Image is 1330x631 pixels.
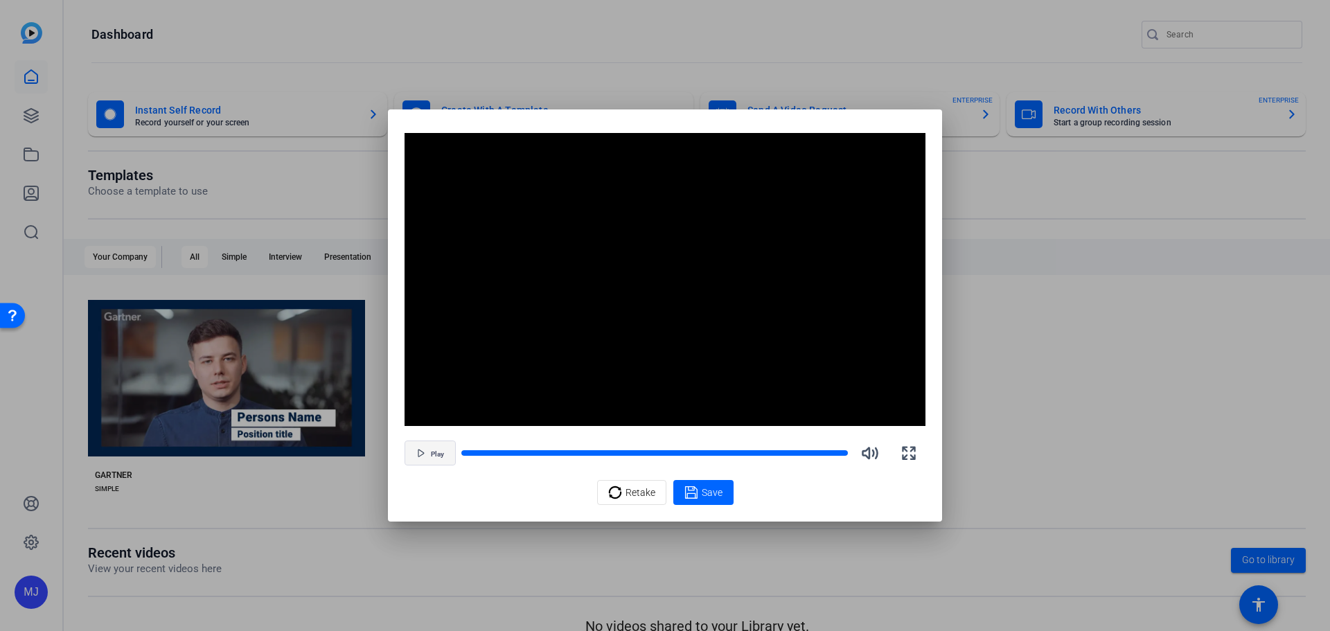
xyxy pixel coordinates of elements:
[702,486,722,500] span: Save
[431,450,444,459] span: Play
[597,480,666,505] button: Retake
[673,480,734,505] button: Save
[405,441,456,465] button: Play
[853,436,887,470] button: Mute
[626,479,655,506] span: Retake
[892,436,925,470] button: Fullscreen
[405,133,925,426] div: Video Player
